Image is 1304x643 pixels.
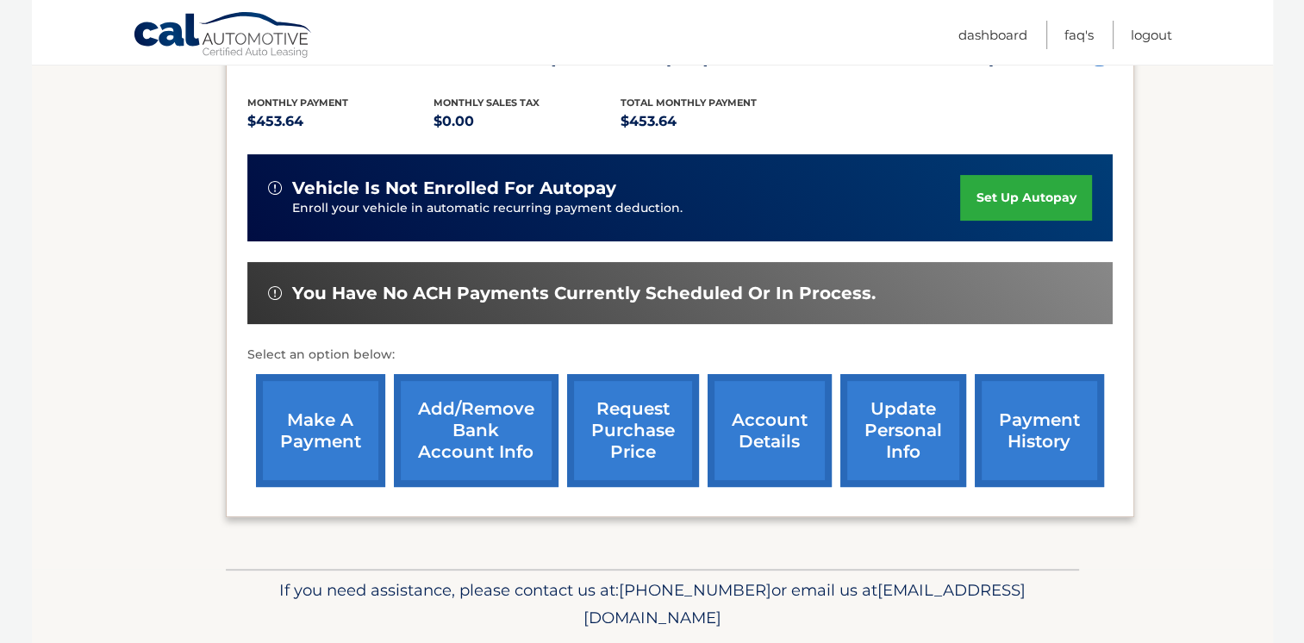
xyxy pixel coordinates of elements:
[1064,21,1094,49] a: FAQ's
[434,109,621,134] p: $0.00
[292,283,876,304] span: You have no ACH payments currently scheduled or in process.
[292,199,961,218] p: Enroll your vehicle in automatic recurring payment deduction.
[1131,21,1172,49] a: Logout
[133,11,314,61] a: Cal Automotive
[247,345,1113,365] p: Select an option below:
[621,109,808,134] p: $453.64
[237,577,1068,632] p: If you need assistance, please contact us at: or email us at
[975,374,1104,487] a: payment history
[840,374,966,487] a: update personal info
[583,580,1026,627] span: [EMAIL_ADDRESS][DOMAIN_NAME]
[394,374,558,487] a: Add/Remove bank account info
[247,109,434,134] p: $453.64
[958,21,1027,49] a: Dashboard
[567,374,699,487] a: request purchase price
[960,175,1091,221] a: set up autopay
[247,97,348,109] span: Monthly Payment
[256,374,385,487] a: make a payment
[268,286,282,300] img: alert-white.svg
[292,178,616,199] span: vehicle is not enrolled for autopay
[621,97,757,109] span: Total Monthly Payment
[708,374,832,487] a: account details
[434,97,540,109] span: Monthly sales Tax
[268,181,282,195] img: alert-white.svg
[619,580,771,600] span: [PHONE_NUMBER]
